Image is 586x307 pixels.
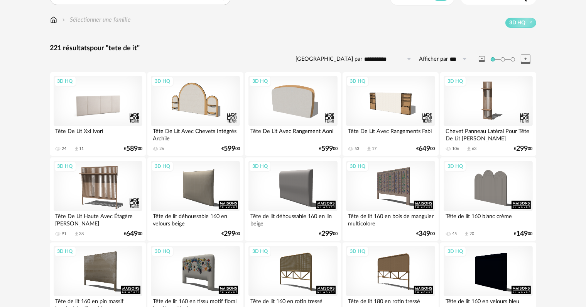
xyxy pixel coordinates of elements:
div: 221 résultats [50,44,536,53]
span: 3D HQ [510,19,526,26]
div: Tête de lit déhoussable 160 en velours beige [151,211,240,227]
span: pour "tete de it" [90,45,140,52]
span: 599 [224,146,235,152]
a: 3D HQ Tête de lit 160 en bois de manguier multicolore €34900 [343,157,438,241]
div: 26 [159,146,164,152]
span: Download icon [466,146,472,152]
span: Download icon [464,231,469,237]
div: 3D HQ [151,76,174,86]
div: Tête De Lit Avec Rangements Fabi [346,126,435,142]
div: 63 [472,146,476,152]
div: 3D HQ [346,246,369,256]
div: 3D HQ [54,76,76,86]
span: Download icon [366,146,372,152]
div: 3D HQ [151,246,174,256]
div: Tête De Lit Xxl Ivori [54,126,142,142]
a: 3D HQ Tête De Lit Avec Rangements Fabi 53 Download icon 17 €64900 [343,72,438,156]
a: 3D HQ Tête De Lit Avec Chevets Intégrés Archile 26 €59900 [147,72,243,156]
span: 649 [419,146,431,152]
a: 3D HQ Tête de lit déhoussable 160 en velours beige €29900 [147,157,243,241]
div: € 00 [124,231,142,237]
a: 3D HQ Tête De Lit Xxl Ivori 24 Download icon 11 €58900 [50,72,146,156]
span: 599 [321,146,333,152]
a: 3D HQ Chevet Panneau Latéral Pour Tête De Lit [PERSON_NAME] 106 Download icon 63 €29900 [440,72,536,156]
div: 17 [372,146,377,152]
div: 3D HQ [54,161,76,171]
div: € 00 [319,146,338,152]
span: Download icon [74,231,79,237]
div: 3D HQ [444,76,466,86]
div: Sélectionner une famille [61,15,131,24]
div: 11 [79,146,84,152]
a: 3D HQ Tête de lit 160 blanc crème 45 Download icon 20 €14900 [440,157,536,241]
div: 24 [62,146,67,152]
div: € 00 [514,146,533,152]
div: 3D HQ [249,161,271,171]
div: € 00 [319,231,338,237]
span: 589 [126,146,138,152]
div: 20 [469,231,474,237]
div: 106 [452,146,459,152]
span: Download icon [74,146,79,152]
div: Tête de lit déhoussable 160 en lin beige [248,211,337,227]
div: 3D HQ [346,76,369,86]
span: 299 [321,231,333,237]
div: 53 [355,146,359,152]
div: 38 [79,231,84,237]
div: € 00 [221,146,240,152]
div: 3D HQ [249,246,271,256]
a: 3D HQ Tête De Lit Haute Avec Étagère [PERSON_NAME] 91 Download icon 38 €64900 [50,157,146,241]
span: 299 [224,231,235,237]
a: 3D HQ Tête De Lit Avec Rangement Aoni €59900 [245,72,341,156]
span: 649 [126,231,138,237]
div: 3D HQ [444,161,466,171]
div: € 00 [221,231,240,237]
img: svg+xml;base64,PHN2ZyB3aWR0aD0iMTYiIGhlaWdodD0iMTciIHZpZXdCb3g9IjAgMCAxNiAxNyIgZmlsbD0ibm9uZSIgeG... [50,15,57,24]
a: 3D HQ Tête de lit déhoussable 160 en lin beige €29900 [245,157,341,241]
img: svg+xml;base64,PHN2ZyB3aWR0aD0iMTYiIGhlaWdodD0iMTYiIHZpZXdCb3g9IjAgMCAxNiAxNiIgZmlsbD0ibm9uZSIgeG... [61,15,67,24]
div: € 00 [124,146,142,152]
div: 3D HQ [444,246,466,256]
div: € 00 [417,146,435,152]
div: 45 [452,231,457,237]
div: Tête De Lit Avec Chevets Intégrés Archile [151,126,240,142]
span: 149 [517,231,528,237]
div: 3D HQ [346,161,369,171]
div: Tête de lit 160 blanc crème [444,211,532,227]
div: 3D HQ [151,161,174,171]
div: Chevet Panneau Latéral Pour Tête De Lit [PERSON_NAME] [444,126,532,142]
span: 349 [419,231,431,237]
div: Tête De Lit Avec Rangement Aoni [248,126,337,142]
div: Tête de lit 160 en bois de manguier multicolore [346,211,435,227]
div: Tête De Lit Haute Avec Étagère [PERSON_NAME] [54,211,142,227]
div: 3D HQ [249,76,271,86]
div: € 00 [417,231,435,237]
label: [GEOGRAPHIC_DATA] par [296,56,363,63]
label: Afficher par [419,56,448,63]
div: € 00 [514,231,533,237]
span: 299 [517,146,528,152]
div: 91 [62,231,67,237]
div: 3D HQ [54,246,76,256]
